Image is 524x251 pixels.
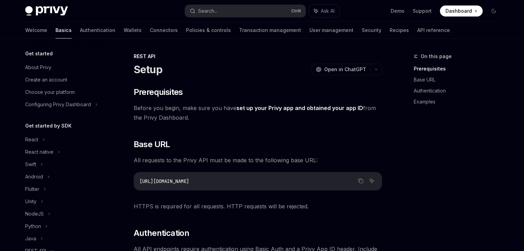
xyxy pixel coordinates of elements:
div: Python [25,222,41,230]
a: API reference [417,22,450,39]
a: Connectors [150,22,178,39]
a: Dashboard [440,6,483,17]
a: Examples [414,96,505,107]
div: Android [25,173,43,181]
a: Policies & controls [186,22,231,39]
span: Ctrl K [291,8,301,14]
a: Authentication [414,85,505,96]
div: React [25,135,38,144]
div: Configuring Privy Dashboard [25,100,91,109]
div: Swift [25,160,36,168]
span: [URL][DOMAIN_NAME] [140,178,189,184]
div: Flutter [25,185,39,193]
div: Unity [25,197,37,206]
a: Support [413,8,432,14]
a: User management [309,22,353,39]
a: Basics [55,22,72,39]
button: Ask AI [309,5,339,17]
button: Copy the contents from the code block [356,176,365,185]
span: HTTPS is required for all requests. HTTP requests will be rejected. [134,201,382,211]
a: Create an account [20,74,108,86]
div: Choose your platform [25,88,75,96]
h5: Get started [25,50,53,58]
a: Recipes [390,22,409,39]
button: Toggle dark mode [488,6,499,17]
a: Transaction management [239,22,301,39]
button: Search...CtrlK [185,5,306,17]
a: Security [362,22,381,39]
a: Demo [391,8,404,14]
div: About Privy [25,63,51,72]
a: set up your Privy app and obtained your app ID [236,105,363,112]
img: dark logo [25,6,68,16]
div: NodeJS [25,210,44,218]
span: On this page [421,52,452,61]
button: Ask AI [367,176,376,185]
span: All requests to the Privy API must be made to the following base URL: [134,155,382,165]
span: Authentication [134,228,189,239]
a: Welcome [25,22,47,39]
button: Open in ChatGPT [311,64,370,75]
span: Base URL [134,139,170,150]
span: Prerequisites [134,87,183,98]
h1: Setup [134,63,162,76]
a: Base URL [414,74,505,85]
a: Choose your platform [20,86,108,98]
a: Prerequisites [414,63,505,74]
span: Before you begin, make sure you have from the Privy Dashboard. [134,103,382,122]
span: Open in ChatGPT [324,66,366,73]
a: Wallets [124,22,142,39]
a: About Privy [20,61,108,74]
h5: Get started by SDK [25,122,72,130]
div: REST API [134,53,382,60]
div: Create an account [25,76,67,84]
span: Dashboard [445,8,472,14]
span: Ask AI [321,8,335,14]
div: Search... [198,7,217,15]
div: React native [25,148,53,156]
div: Java [25,234,36,243]
a: Authentication [80,22,115,39]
